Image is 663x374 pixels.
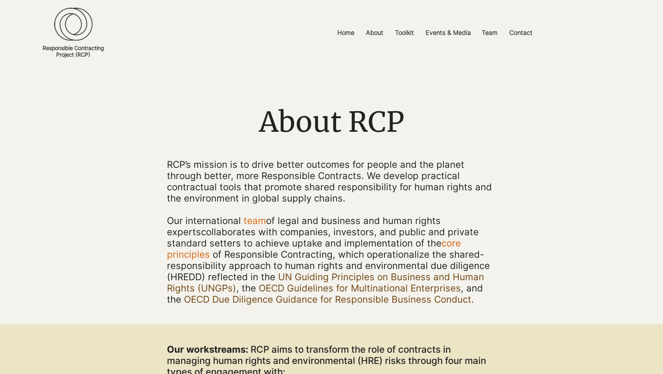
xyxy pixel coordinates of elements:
a: Team [476,24,503,41]
span: , the [236,283,256,294]
span: Our international [167,215,241,226]
a: core principles [167,238,461,260]
span: of Responsible Contracting, which operationalize the shared-responsibility approach to human righ... [167,249,490,283]
a: Responsible ContractingProject (RCP) [43,45,104,58]
a: of legal and business and human rights experts [167,215,441,238]
span: RCP’s mission is to drive better outcomes for people and the planet through better, more Responsi... [167,159,492,204]
a: Toolkit [389,24,420,41]
p: Events & Media [422,24,475,41]
p: Home [333,24,358,41]
p: Contact [505,24,536,41]
a: UN Guiding Principles on Business and Human Rights (UNGPs) [167,271,484,294]
a: team [244,215,266,226]
span: Our workstreams: [167,344,248,355]
p: Toolkit [391,24,418,41]
a: Home [331,24,360,41]
span: collaborates with companies, investors, and public and private standard setters to achieve uptake... [167,215,479,249]
a: OECD Due Diligence Guidance for Responsible Business Conduct [184,294,471,305]
p: Team [478,24,502,41]
span: , and the [167,283,483,305]
p: About [362,24,387,41]
nav: Site [239,24,632,41]
span: About RCP [259,104,404,140]
span: . [471,294,474,305]
a: OECD Guidelines for Multinational Enterprises [259,283,461,294]
a: Contact [503,24,538,41]
a: Events & Media [420,24,476,41]
a: About [360,24,389,41]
